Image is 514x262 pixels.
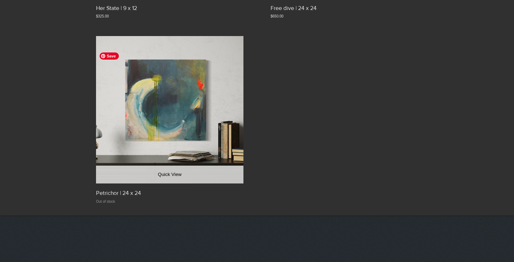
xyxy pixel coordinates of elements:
[96,36,243,204] div: Petrichor | 24 x 24 gallery
[96,166,243,183] button: Quick View
[96,189,141,197] p: Petrichor | 24 x 24
[100,52,119,60] span: Save
[96,4,137,12] p: Her State | 9 x 12
[96,189,243,204] a: Petrichor | 24 x 24Out of stock
[271,4,418,19] a: Free dive | 24 x 24$650.00
[96,199,115,204] span: Out of stock
[271,4,317,12] p: Free dive | 24 x 24
[271,14,283,19] span: $650.00
[96,4,243,19] a: Her State | 9 x 12$325.00
[96,14,109,19] span: $325.00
